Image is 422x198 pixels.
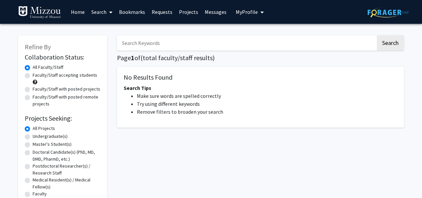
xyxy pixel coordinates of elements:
[25,43,51,51] span: Refine By
[33,72,97,79] label: Faculty/Staff accepting students
[33,177,101,190] label: Medical Resident(s) / Medical Fellow(s)
[124,85,151,91] span: Search Tips
[33,163,101,177] label: Postdoctoral Researcher(s) / Research Staff
[33,133,68,140] label: Undergraduate(s)
[33,125,55,132] label: All Projects
[33,190,47,197] label: Faculty
[33,86,100,93] label: Faculty/Staff with posted projects
[137,92,397,100] li: Make sure words are spelled correctly
[18,6,61,19] img: University of Missouri Logo
[201,0,230,23] a: Messages
[148,0,176,23] a: Requests
[137,108,397,116] li: Remove filters to broaden your search
[68,0,88,23] a: Home
[88,0,116,23] a: Search
[124,73,397,81] h5: No Results Found
[117,134,404,149] nav: Page navigation
[377,35,404,51] button: Search
[131,54,135,62] span: 1
[33,149,101,163] label: Doctoral Candidate(s) (PhD, MD, DMD, PharmD, etc.)
[116,0,148,23] a: Bookmarks
[33,141,72,148] label: Master's Student(s)
[25,53,101,61] h2: Collaboration Status:
[137,100,397,108] li: Try using different keywords
[117,54,404,62] h1: Page of ( total faculty/staff results)
[368,7,409,18] img: ForagerOne Logo
[176,0,201,23] a: Projects
[33,64,63,71] label: All Faculty/Staff
[33,94,101,107] label: Faculty/Staff with posted remote projects
[117,35,376,51] input: Search Keywords
[25,114,101,122] h2: Projects Seeking:
[236,9,258,15] span: My Profile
